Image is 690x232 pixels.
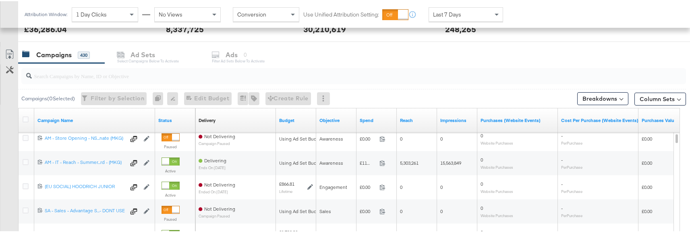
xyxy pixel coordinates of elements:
[561,155,563,162] span: -
[634,91,686,104] button: Column Sets
[440,135,443,141] span: 0
[45,158,125,164] div: AM - IT - Reach - Summer...rd - (MKG)
[199,116,215,122] div: Delivery
[642,159,652,165] span: £0.00
[45,134,125,140] div: AM - Store Opening - NS...nate (MKG)
[577,91,628,104] button: Breakdowns
[37,116,152,122] a: Your campaign name.
[440,116,474,122] a: The number of times your ad was served. On mobile apps an ad is counted as served the first time ...
[303,10,379,17] label: Use Unified Attribution Setting:
[481,204,483,210] span: 0
[45,182,125,188] div: (EU SOCIAL) HOODRICH JUNIOR
[400,183,402,189] span: 0
[561,204,563,210] span: -
[481,164,513,168] sub: Website Purchases
[642,135,652,141] span: £0.00
[162,167,180,172] label: Active
[45,158,125,166] a: AM - IT - Reach - Summer...rd - (MKG)
[481,212,513,217] sub: Website Purchases
[159,10,182,17] span: No Views
[153,91,167,104] div: 0
[279,188,292,193] sub: Lifetime
[199,188,235,193] sub: ended on [DATE]
[204,132,235,138] span: Not Delivering
[319,116,353,122] a: Your campaign's objective.
[360,159,376,165] span: £11,442.23
[400,207,402,213] span: 0
[561,164,582,168] sub: Per Purchase
[319,207,331,213] span: Sales
[440,183,443,189] span: 0
[204,205,235,211] span: Not Delivering
[561,139,582,144] sub: Per Purchase
[199,116,215,122] a: Reflects the ability of your Ad Campaign to achieve delivery based on ad states, schedule and bud...
[360,183,376,189] span: £0.00
[45,206,125,214] a: SA - Sales - Advantage S...- DONT USE
[199,213,235,217] sub: Campaign Paused
[360,135,376,141] span: £0.00
[36,49,72,58] div: Campaigns
[433,10,461,17] span: Last 7 Days
[400,135,402,141] span: 0
[162,215,180,221] label: Paused
[279,159,324,165] div: Using Ad Set Budget
[445,22,477,34] div: 248,265
[303,22,346,34] div: 30,210,619
[24,22,67,34] div: £36,286.04
[166,22,204,34] div: 8,337,725
[561,116,638,122] a: The average cost for each purchase tracked by your Custom Audience pixel on your website after pe...
[45,134,125,142] a: AM - Store Opening - NS...nate (MKG)
[481,139,513,144] sub: Website Purchases
[481,180,483,186] span: 0
[78,50,90,58] div: 430
[279,135,324,141] div: Using Ad Set Budget
[162,191,180,197] label: Active
[561,131,563,137] span: -
[481,131,483,137] span: 0
[279,116,313,122] a: The maximum amount you're willing to spend on your ads, on average each day or over the lifetime ...
[400,159,419,165] span: 5,303,261
[440,159,461,165] span: 15,563,849
[642,207,652,213] span: £0.00
[642,183,652,189] span: £0.00
[481,188,513,193] sub: Website Purchases
[481,116,555,122] a: The number of times a purchase was made tracked by your Custom Audience pixel on your website aft...
[319,135,343,141] span: Awareness
[158,116,192,122] a: Shows the current state of your Ad Campaign.
[199,140,235,145] sub: Campaign Paused
[45,206,125,213] div: SA - Sales - Advantage S...- DONT USE
[204,180,235,186] span: Not Delivering
[561,188,582,193] sub: Per Purchase
[561,180,563,186] span: -
[360,116,394,122] a: The total amount spent to date.
[21,94,75,101] div: Campaigns ( 0 Selected)
[204,156,226,162] span: Delivering
[279,207,324,213] div: Using Ad Set Budget
[45,182,125,190] a: (EU SOCIAL) HOODRICH JUNIOR
[319,183,347,189] span: Engagement
[237,10,266,17] span: Conversion
[319,159,343,165] span: Awareness
[481,155,483,162] span: 0
[400,116,434,122] a: The number of people your ad was served to.
[32,64,626,79] input: Search Campaigns by Name, ID or Objective
[199,164,226,169] sub: ends on [DATE]
[440,207,443,213] span: 0
[76,10,107,17] span: 1 Day Clicks
[279,180,294,186] div: £866.81
[24,10,68,16] div: Attribution Window:
[162,143,180,148] label: Paused
[360,207,376,213] span: £0.00
[561,212,582,217] sub: Per Purchase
